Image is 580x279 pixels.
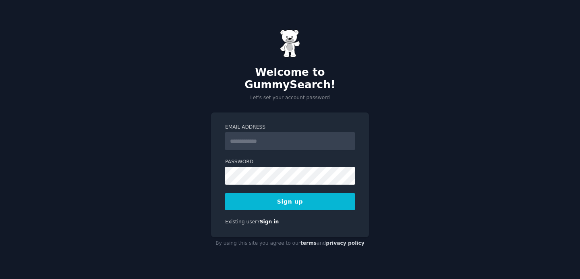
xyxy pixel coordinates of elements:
h2: Welcome to GummySearch! [211,66,369,92]
label: Password [225,158,355,166]
a: privacy policy [326,240,365,246]
span: Existing user? [225,219,260,225]
a: terms [300,240,317,246]
label: Email Address [225,124,355,131]
p: Let's set your account password [211,94,369,102]
div: By using this site you agree to our and [211,237,369,250]
button: Sign up [225,193,355,210]
a: Sign in [260,219,279,225]
img: Gummy Bear [280,29,300,58]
